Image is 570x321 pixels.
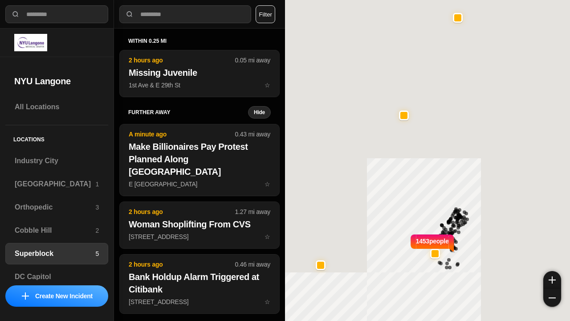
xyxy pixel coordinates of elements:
[549,294,556,301] img: zoom-out
[248,106,271,119] button: Hide
[119,298,280,305] a: 2 hours ago0.46 mi awayBank Holdup Alarm Triggered at Citibank[STREET_ADDRESS]star
[129,232,270,241] p: [STREET_ADDRESS]
[5,125,108,150] h5: Locations
[5,243,108,264] a: Superblock5
[35,292,93,300] p: Create New Incident
[129,81,270,90] p: 1st Ave & E 29th St
[265,181,270,188] span: star
[15,225,95,236] h3: Cobble Hill
[129,180,270,189] p: E [GEOGRAPHIC_DATA]
[129,260,235,269] p: 2 hours ago
[95,203,99,212] p: 3
[95,249,99,258] p: 5
[543,289,561,307] button: zoom-out
[416,237,449,256] p: 1453 people
[265,298,270,305] span: star
[119,254,280,314] button: 2 hours ago0.46 mi awayBank Holdup Alarm Triggered at Citibank[STREET_ADDRESS]star
[22,292,29,300] img: icon
[5,220,108,241] a: Cobble Hill2
[129,140,270,178] h2: Make Billionaires Pay Protest Planned Along [GEOGRAPHIC_DATA]
[119,202,280,249] button: 2 hours ago1.27 mi awayWoman Shoplifting From CVS[STREET_ADDRESS]star
[5,173,108,195] a: [GEOGRAPHIC_DATA]1
[129,56,235,65] p: 2 hours ago
[129,66,270,79] h2: Missing Juvenile
[119,81,280,89] a: 2 hours ago0.05 mi awayMissing Juvenile1st Ave & E 29th Ststar
[235,56,270,65] p: 0.05 mi away
[409,233,416,253] img: notch
[15,202,95,213] h3: Orthopedic
[5,96,108,118] a: All Locations
[15,179,95,189] h3: [GEOGRAPHIC_DATA]
[254,109,265,116] small: Hide
[129,130,235,139] p: A minute ago
[14,34,47,51] img: logo
[95,226,99,235] p: 2
[5,285,108,307] button: iconCreate New Incident
[14,75,99,87] h2: NYU Langone
[15,272,99,282] h3: DC Capitol
[265,233,270,240] span: star
[543,271,561,289] button: zoom-in
[11,10,20,19] img: search
[15,156,99,166] h3: Industry City
[119,180,280,188] a: A minute ago0.43 mi awayMake Billionaires Pay Protest Planned Along [GEOGRAPHIC_DATA]E [GEOGRAPHI...
[235,207,270,216] p: 1.27 mi away
[129,271,270,296] h2: Bank Holdup Alarm Triggered at Citibank
[125,10,134,19] img: search
[15,102,99,112] h3: All Locations
[15,248,95,259] h3: Superblock
[256,5,275,23] button: Filter
[119,124,280,196] button: A minute ago0.43 mi awayMake Billionaires Pay Protest Planned Along [GEOGRAPHIC_DATA]E [GEOGRAPHI...
[128,109,248,116] h5: further away
[128,37,271,45] h5: within 0.25 mi
[235,260,270,269] p: 0.46 mi away
[119,233,280,240] a: 2 hours ago1.27 mi awayWoman Shoplifting From CVS[STREET_ADDRESS]star
[549,276,556,284] img: zoom-in
[449,233,456,253] img: notch
[119,50,280,97] button: 2 hours ago0.05 mi awayMissing Juvenile1st Ave & E 29th Ststar
[5,150,108,172] a: Industry City
[5,197,108,218] a: Orthopedic3
[95,180,99,189] p: 1
[129,297,270,306] p: [STREET_ADDRESS]
[5,266,108,288] a: DC Capitol
[129,207,235,216] p: 2 hours ago
[265,82,270,89] span: star
[235,130,270,139] p: 0.43 mi away
[129,218,270,230] h2: Woman Shoplifting From CVS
